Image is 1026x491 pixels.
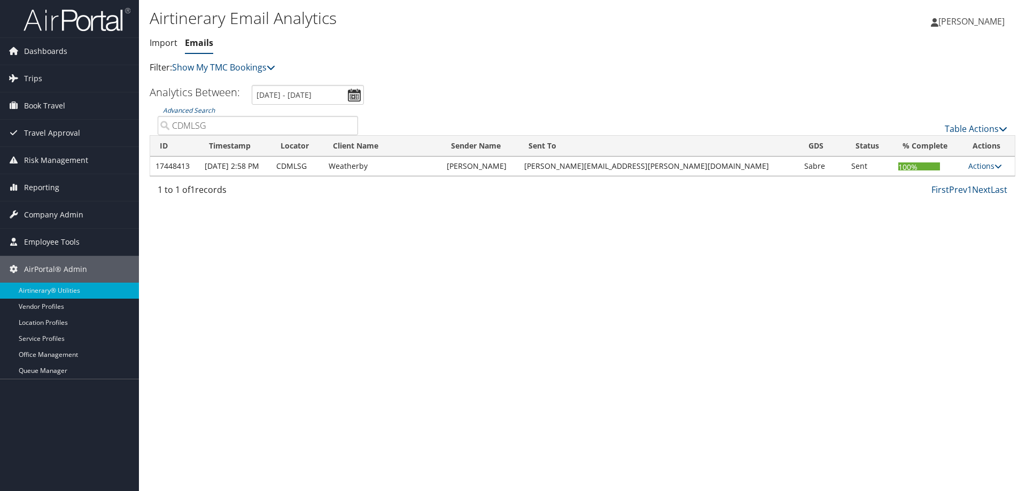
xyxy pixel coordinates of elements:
[24,147,88,174] span: Risk Management
[945,123,1007,135] a: Table Actions
[931,5,1015,37] a: [PERSON_NAME]
[441,157,519,176] td: [PERSON_NAME]
[898,162,940,170] div: 100%
[199,136,271,157] th: Timestamp: activate to sort column ascending
[24,256,87,283] span: AirPortal® Admin
[252,85,364,105] input: [DATE] - [DATE]
[24,229,80,255] span: Employee Tools
[799,157,846,176] td: Sabre
[799,136,846,157] th: GDS: activate to sort column ascending
[441,136,519,157] th: Sender Name: activate to sort column ascending
[846,136,893,157] th: Status: activate to sort column ascending
[519,136,799,157] th: Sent To: activate to sort column ascending
[150,7,727,29] h1: Airtinerary Email Analytics
[931,184,949,196] a: First
[150,157,199,176] td: 17448413
[271,136,323,157] th: Locator
[24,201,83,228] span: Company Admin
[150,85,240,99] h3: Analytics Between:
[519,157,799,176] td: [PERSON_NAME][EMAIL_ADDRESS][PERSON_NAME][DOMAIN_NAME]
[190,184,195,196] span: 1
[150,136,199,157] th: ID: activate to sort column ascending
[949,184,967,196] a: Prev
[24,92,65,119] span: Book Travel
[846,157,893,176] td: Sent
[158,183,358,201] div: 1 to 1 of records
[24,120,80,146] span: Travel Approval
[163,106,215,115] a: Advanced Search
[150,61,727,75] p: Filter:
[967,184,972,196] a: 1
[972,184,991,196] a: Next
[968,161,1002,171] a: Actions
[893,136,963,157] th: % Complete: activate to sort column ascending
[24,38,67,65] span: Dashboards
[323,136,442,157] th: Client Name: activate to sort column ascending
[938,15,1005,27] span: [PERSON_NAME]
[172,61,275,73] a: Show My TMC Bookings
[24,65,42,92] span: Trips
[323,157,442,176] td: Weatherby
[991,184,1007,196] a: Last
[158,116,358,135] input: Advanced Search
[963,136,1015,157] th: Actions
[185,37,213,49] a: Emails
[150,37,177,49] a: Import
[24,174,59,201] span: Reporting
[271,157,323,176] td: CDMLSG
[199,157,271,176] td: [DATE] 2:58 PM
[24,7,130,32] img: airportal-logo.png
